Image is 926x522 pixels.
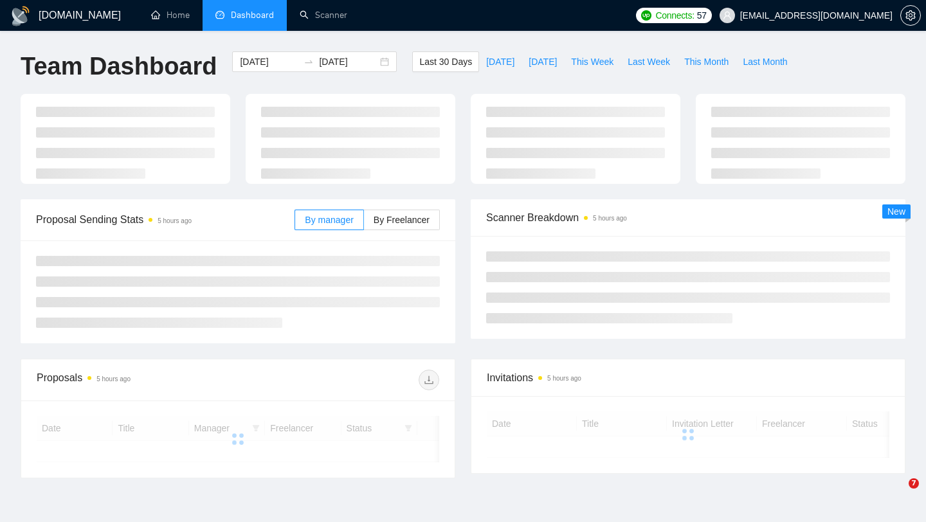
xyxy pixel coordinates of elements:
[736,51,794,72] button: Last Month
[21,51,217,82] h1: Team Dashboard
[628,55,670,69] span: Last Week
[564,51,621,72] button: This Week
[158,217,192,224] time: 5 hours ago
[305,215,353,225] span: By manager
[240,55,298,69] input: Start date
[697,8,707,22] span: 57
[412,51,479,72] button: Last 30 Days
[479,51,522,72] button: [DATE]
[487,370,889,386] span: Invitations
[743,55,787,69] span: Last Month
[36,212,295,228] span: Proposal Sending Stats
[374,215,430,225] span: By Freelancer
[304,57,314,67] span: to
[641,10,651,21] img: upwork-logo.png
[96,375,131,382] time: 5 hours ago
[900,5,921,26] button: setting
[215,10,224,19] span: dashboard
[304,57,314,67] span: swap-right
[655,8,694,22] span: Connects:
[547,375,581,382] time: 5 hours ago
[529,55,557,69] span: [DATE]
[684,55,729,69] span: This Month
[151,10,190,21] a: homeHome
[900,10,921,21] a: setting
[231,10,274,21] span: Dashboard
[486,210,890,226] span: Scanner Breakdown
[37,370,238,390] div: Proposals
[621,51,677,72] button: Last Week
[571,55,613,69] span: This Week
[887,206,905,217] span: New
[723,11,732,20] span: user
[909,478,919,489] span: 7
[419,55,472,69] span: Last 30 Days
[677,51,736,72] button: This Month
[10,6,31,26] img: logo
[300,10,347,21] a: searchScanner
[593,215,627,222] time: 5 hours ago
[522,51,564,72] button: [DATE]
[319,55,377,69] input: End date
[486,55,514,69] span: [DATE]
[882,478,913,509] iframe: Intercom live chat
